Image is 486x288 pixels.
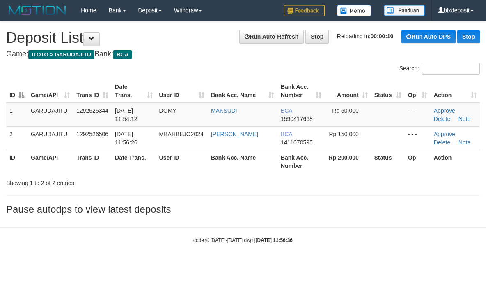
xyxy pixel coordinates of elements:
label: Search: [399,63,480,75]
th: Bank Acc. Number: activate to sort column ascending [277,79,325,103]
th: Status [371,150,405,173]
a: Note [458,116,471,122]
th: User ID [156,150,208,173]
img: Button%20Memo.svg [337,5,371,16]
th: Date Trans.: activate to sort column ascending [112,79,156,103]
th: Rp 200.000 [325,150,371,173]
th: Amount: activate to sort column ascending [325,79,371,103]
span: Reloading in: [337,33,394,39]
th: ID [6,150,28,173]
span: Copy 1411070595 to clipboard [281,139,313,146]
img: Feedback.jpg [284,5,325,16]
th: Bank Acc. Name: activate to sort column ascending [208,79,277,103]
th: Game/API [28,150,73,173]
th: Op [405,150,431,173]
span: 1292526506 [76,131,108,137]
span: Rp 50,000 [332,107,359,114]
th: Op: activate to sort column ascending [405,79,431,103]
span: ITOTO > GARUDAJITU [28,50,94,59]
a: Run Auto-Refresh [239,30,304,44]
th: Action [431,150,480,173]
span: BCA [281,131,292,137]
span: BCA [113,50,132,59]
th: ID: activate to sort column descending [6,79,28,103]
a: Approve [434,107,455,114]
span: DOMY [159,107,177,114]
h4: Game: Bank: [6,50,480,58]
td: - - - [405,126,431,150]
span: Copy 1590417668 to clipboard [281,116,313,122]
span: 1292525344 [76,107,108,114]
span: BCA [281,107,292,114]
strong: [DATE] 11:56:36 [256,237,293,243]
a: Approve [434,131,455,137]
a: MAKSUDI [211,107,237,114]
td: - - - [405,103,431,127]
small: code © [DATE]-[DATE] dwg | [193,237,293,243]
a: Stop [457,30,480,43]
th: Bank Acc. Name [208,150,277,173]
img: panduan.png [384,5,425,16]
th: Bank Acc. Number [277,150,325,173]
span: MBAHBEJO2024 [159,131,204,137]
th: Game/API: activate to sort column ascending [28,79,73,103]
th: Action: activate to sort column ascending [431,79,480,103]
th: Trans ID: activate to sort column ascending [73,79,112,103]
a: Note [458,139,471,146]
th: Status: activate to sort column ascending [371,79,405,103]
a: Delete [434,116,450,122]
strong: 00:00:10 [371,33,394,39]
h1: Deposit List [6,30,480,46]
img: MOTION_logo.png [6,4,69,16]
td: GARUDAJITU [28,126,73,150]
a: [PERSON_NAME] [211,131,258,137]
th: User ID: activate to sort column ascending [156,79,208,103]
td: 2 [6,126,28,150]
span: [DATE] 11:54:12 [115,107,138,122]
td: GARUDAJITU [28,103,73,127]
a: Run Auto-DPS [401,30,456,43]
td: 1 [6,103,28,127]
div: Showing 1 to 2 of 2 entries [6,176,196,187]
th: Date Trans. [112,150,156,173]
a: Delete [434,139,450,146]
span: Rp 150,000 [329,131,358,137]
span: [DATE] 11:56:26 [115,131,138,146]
a: Stop [305,30,329,44]
h3: Pause autodps to view latest deposits [6,204,480,215]
th: Trans ID [73,150,112,173]
input: Search: [422,63,480,75]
